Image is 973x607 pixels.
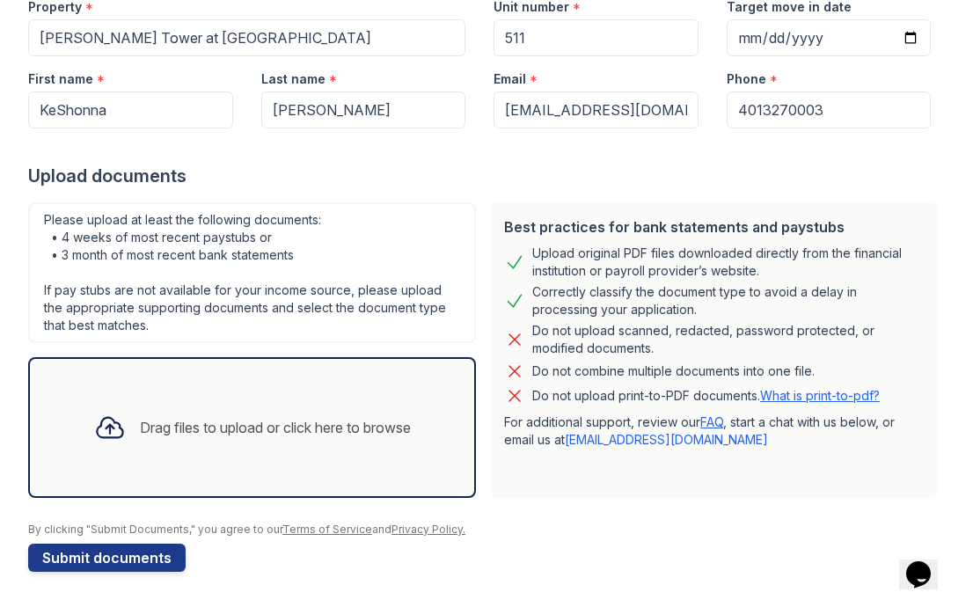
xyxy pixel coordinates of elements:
a: Terms of Service [282,523,372,536]
div: Do not combine multiple documents into one file. [532,361,815,382]
label: Email [494,70,526,88]
div: Upload documents [28,164,945,188]
div: Best practices for bank statements and paystubs [504,216,924,238]
label: Phone [727,70,766,88]
a: [EMAIL_ADDRESS][DOMAIN_NAME] [565,432,768,447]
a: Privacy Policy. [391,523,465,536]
p: For additional support, review our , start a chat with us below, or email us at [504,413,924,449]
div: Do not upload scanned, redacted, password protected, or modified documents. [532,322,924,357]
a: What is print-to-pdf? [760,388,880,403]
label: First name [28,70,93,88]
div: Upload original PDF files downloaded directly from the financial institution or payroll provider’... [532,245,924,280]
label: Last name [261,70,326,88]
iframe: chat widget [899,537,955,589]
button: Submit documents [28,544,186,572]
div: By clicking "Submit Documents," you agree to our and [28,523,945,537]
div: Please upload at least the following documents: • 4 weeks of most recent paystubs or • 3 month of... [28,202,476,343]
a: FAQ [700,414,723,429]
div: Correctly classify the document type to avoid a delay in processing your application. [532,283,924,318]
div: Drag files to upload or click here to browse [140,417,411,438]
p: Do not upload print-to-PDF documents. [532,387,880,405]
